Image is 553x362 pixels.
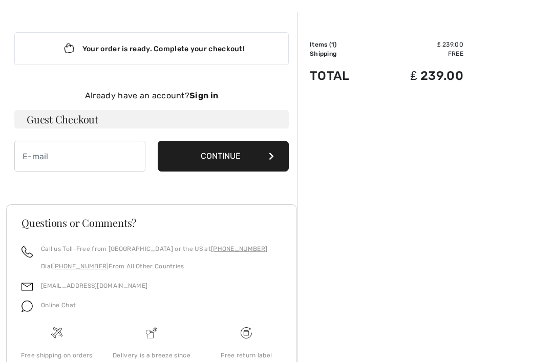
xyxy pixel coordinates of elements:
[22,246,33,258] img: call
[310,49,375,58] td: Shipping
[310,58,375,93] td: Total
[22,281,33,292] img: email
[14,110,289,129] h3: Guest Checkout
[375,58,463,93] td: ₤ 239.00
[41,282,147,289] a: [EMAIL_ADDRESS][DOMAIN_NAME]
[146,327,157,338] img: Delivery is a breeze since we pay the duties!
[52,263,109,270] a: [PHONE_NUMBER]
[51,327,62,338] img: Free shipping on orders over &#8356;120
[158,141,289,172] button: Continue
[375,49,463,58] td: Free
[22,218,282,228] h3: Questions or Comments?
[241,327,252,338] img: Free shipping on orders over &#8356;120
[41,302,76,309] span: Online Chat
[14,32,289,65] div: Your order is ready. Complete your checkout!
[22,301,33,312] img: chat
[211,245,267,252] a: [PHONE_NUMBER]
[375,40,463,49] td: ₤ 239.00
[189,91,218,100] strong: Sign in
[41,244,267,253] p: Call us Toll-Free from [GEOGRAPHIC_DATA] or the US at
[14,141,145,172] input: E-mail
[14,90,289,102] div: Already have an account?
[310,40,375,49] td: Items ( )
[41,262,267,271] p: Dial From All Other Countries
[331,41,334,48] span: 1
